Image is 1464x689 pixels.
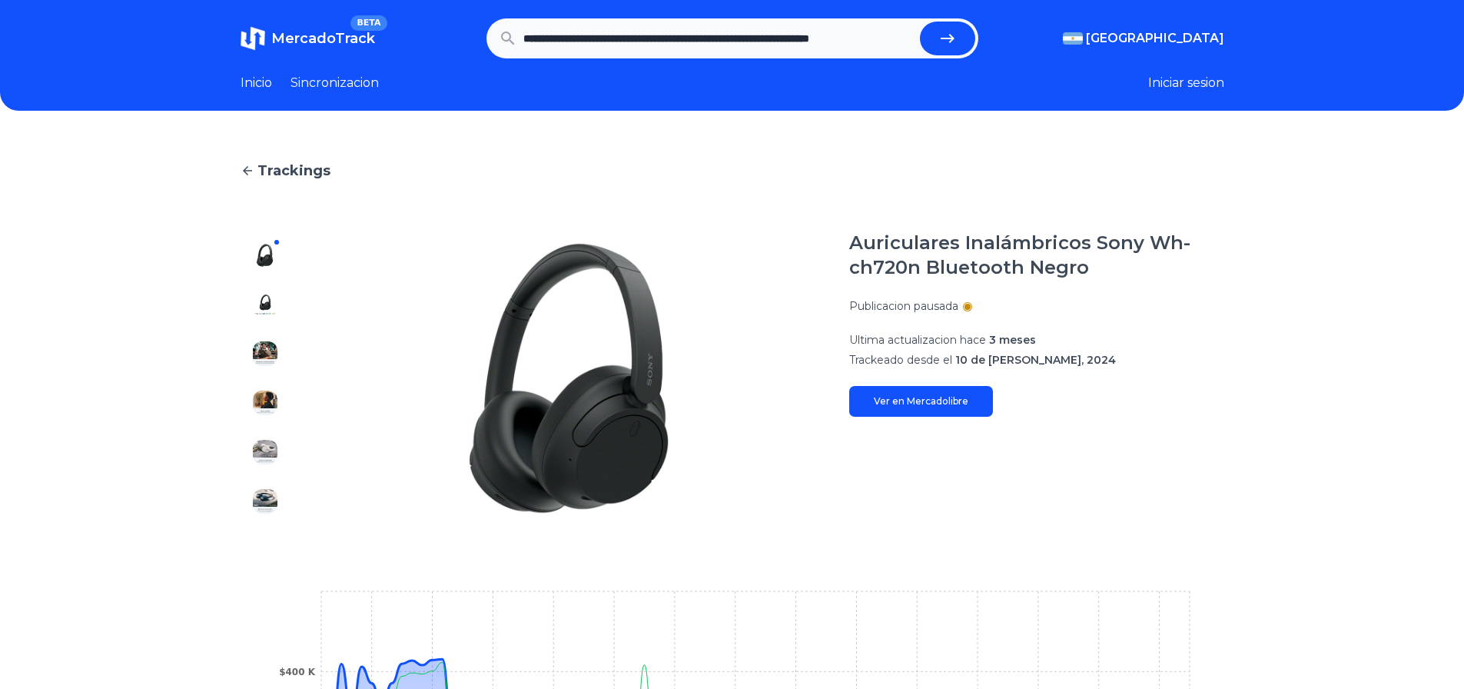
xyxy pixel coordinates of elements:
img: Auriculares Inalámbricos Sony Wh-ch720n Bluetooth Negro [253,489,277,514]
a: Ver en Mercadolibre [849,386,993,417]
tspan: $400 K [279,667,316,677]
a: Inicio [241,74,272,92]
img: Auriculares Inalámbricos Sony Wh-ch720n Bluetooth Negro [253,292,277,317]
button: [GEOGRAPHIC_DATA] [1063,29,1224,48]
span: [GEOGRAPHIC_DATA] [1086,29,1224,48]
span: Ultima actualizacion hace [849,333,986,347]
a: Trackings [241,160,1224,181]
span: MercadoTrack [271,30,375,47]
img: Auriculares Inalámbricos Sony Wh-ch720n Bluetooth Negro [320,231,818,526]
button: Iniciar sesion [1148,74,1224,92]
img: Argentina [1063,32,1083,45]
img: Auriculares Inalámbricos Sony Wh-ch720n Bluetooth Negro [253,440,277,464]
span: Trackeado desde el [849,353,952,367]
span: Trackings [257,160,330,181]
p: Publicacion pausada [849,298,958,314]
a: MercadoTrackBETA [241,26,375,51]
img: MercadoTrack [241,26,265,51]
span: 3 meses [989,333,1036,347]
a: Sincronizacion [290,74,379,92]
span: 10 de [PERSON_NAME], 2024 [955,353,1116,367]
img: Auriculares Inalámbricos Sony Wh-ch720n Bluetooth Negro [253,341,277,366]
span: BETA [350,15,387,31]
h1: Auriculares Inalámbricos Sony Wh-ch720n Bluetooth Negro [849,231,1224,280]
img: Auriculares Inalámbricos Sony Wh-ch720n Bluetooth Negro [253,243,277,268]
img: Auriculares Inalámbricos Sony Wh-ch720n Bluetooth Negro [253,391,277,415]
